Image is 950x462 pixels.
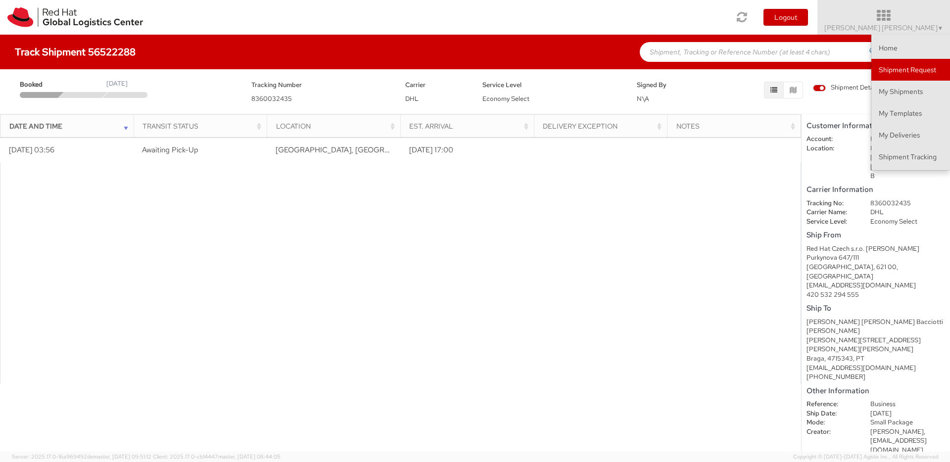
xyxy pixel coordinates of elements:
div: Red Hat Czech s.r.o. [PERSON_NAME] [807,244,945,254]
span: Economy Select [482,94,529,103]
dt: Service Level: [799,217,863,227]
div: [GEOGRAPHIC_DATA], 621 00, [GEOGRAPHIC_DATA] [807,263,945,281]
h5: Signed By [637,82,699,89]
dt: Account: [799,135,863,144]
div: [PHONE_NUMBER] [807,372,945,382]
span: master, [DATE] 09:51:12 [93,453,151,460]
h5: Tracking Number [251,82,391,89]
div: [PERSON_NAME] [PERSON_NAME] Bacciotti [PERSON_NAME] [807,318,945,336]
div: Delivery Exception [543,121,664,131]
span: DHL [405,94,419,103]
span: Client: 2025.17.0-cb14447 [153,453,281,460]
dt: Ship Date: [799,409,863,418]
dt: Location: [799,144,863,153]
div: Location [276,121,397,131]
span: master, [DATE] 08:44:05 [218,453,281,460]
a: Shipment Request [871,59,950,81]
span: N\A [637,94,649,103]
span: [PERSON_NAME] [PERSON_NAME] [824,23,944,32]
dt: Carrier Name: [799,208,863,217]
span: Awaiting Pick-Up [142,145,198,155]
div: [EMAIL_ADDRESS][DOMAIN_NAME] [807,364,945,373]
a: Home [871,37,950,59]
input: Shipment, Tracking or Reference Number (at least 4 chars) [640,42,887,62]
div: 420 532 294 555 [807,290,945,300]
div: Transit Status [142,121,264,131]
h5: Ship To [807,304,945,313]
dt: Creator: [799,427,863,437]
a: My Deliveries [871,124,950,146]
div: Purkynova 647/111 [807,253,945,263]
span: Copyright © [DATE]-[DATE] Agistix Inc., All Rights Reserved [793,453,938,461]
div: [PERSON_NAME][STREET_ADDRESS][PERSON_NAME][PERSON_NAME] [807,336,945,354]
a: My Templates [871,102,950,124]
h5: Other Information [807,387,945,395]
div: [EMAIL_ADDRESS][DOMAIN_NAME] [807,281,945,290]
h5: Ship From [807,231,945,239]
dt: Tracking No: [799,199,863,208]
span: [PERSON_NAME], [870,427,925,436]
span: Shipment Details [813,83,880,92]
div: Date and Time [9,121,131,131]
span: BRNO, CZ [276,145,431,155]
button: Logout [763,9,808,26]
a: My Shipments [871,81,950,102]
div: [DATE] [106,79,128,89]
h5: Customer Information [807,122,945,130]
a: Shipment Tracking [871,146,950,168]
td: [DATE] 17:00 [400,138,534,162]
h5: Carrier Information [807,185,945,194]
span: Booked [20,80,62,90]
h5: Carrier [405,82,468,89]
dt: Mode: [799,418,863,427]
span: ▼ [938,24,944,32]
div: Est. Arrival [409,121,530,131]
h4: Track Shipment 56522288 [15,46,136,57]
span: 8360032435 [251,94,292,103]
dt: Reference: [799,400,863,409]
img: rh-logistics-00dfa346123c4ec078e1.svg [7,7,143,27]
div: Braga, 4715343, PT [807,354,945,364]
label: Shipment Details [813,83,880,94]
div: Notes [676,121,798,131]
span: Server: 2025.17.0-16a969492de [12,453,151,460]
h5: Service Level [482,82,622,89]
